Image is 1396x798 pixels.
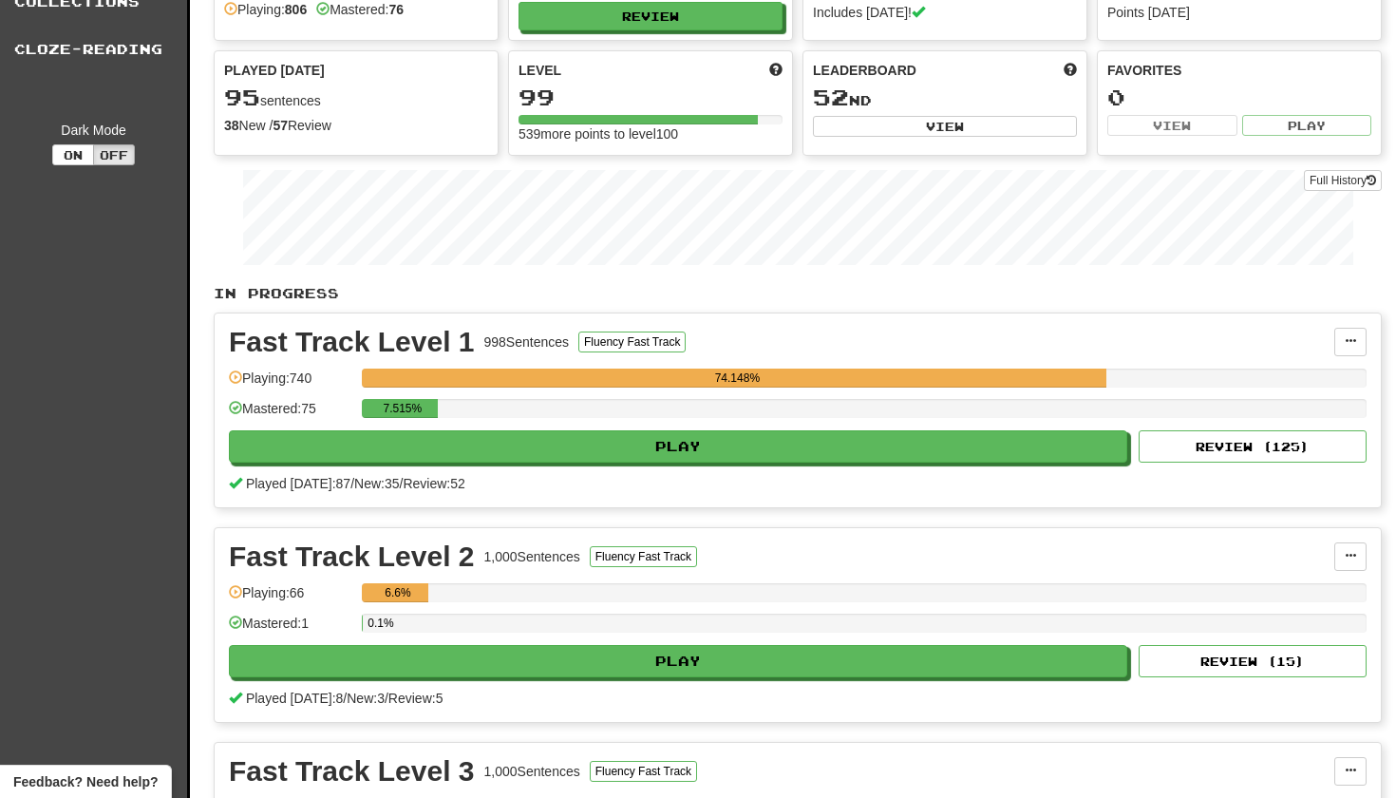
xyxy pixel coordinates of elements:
div: New / Review [224,116,488,135]
span: 52 [813,84,849,110]
div: Mastered: 75 [229,399,352,430]
span: Played [DATE] [224,61,325,80]
span: / [343,691,347,706]
button: Fluency Fast Track [590,761,697,782]
button: View [1107,115,1237,136]
button: View [813,116,1077,137]
span: Played [DATE]: 87 [246,476,350,491]
span: / [400,476,404,491]
div: Fast Track Level 1 [229,328,475,356]
span: Open feedback widget [13,772,158,791]
span: Review: 5 [388,691,443,706]
div: 0 [1107,85,1371,109]
span: / [385,691,388,706]
div: 1,000 Sentences [484,547,580,566]
div: 99 [519,85,783,109]
div: Favorites [1107,61,1371,80]
a: Full History [1304,170,1382,191]
button: On [52,144,94,165]
strong: 76 [388,2,404,17]
button: Fluency Fast Track [578,332,686,352]
div: 6.6% [368,583,428,602]
div: 7.515% [368,399,437,418]
button: Review (125) [1139,430,1367,463]
button: Play [229,645,1127,677]
button: Review (15) [1139,645,1367,677]
button: Play [1242,115,1372,136]
div: 539 more points to level 100 [519,124,783,143]
span: New: 3 [347,691,385,706]
button: Fluency Fast Track [590,546,697,567]
div: Fast Track Level 3 [229,757,475,786]
div: Mastered: 1 [229,614,352,645]
span: / [350,476,354,491]
div: Dark Mode [14,121,173,140]
span: New: 35 [354,476,399,491]
div: Playing: 740 [229,369,352,400]
div: 1,000 Sentences [484,762,580,781]
p: In Progress [214,284,1382,303]
span: 95 [224,84,260,110]
div: 74.148% [368,369,1106,388]
div: nd [813,85,1077,110]
div: Points [DATE] [1107,3,1371,22]
span: Level [519,61,561,80]
span: Review: 52 [403,476,464,491]
strong: 38 [224,118,239,133]
button: Off [93,144,135,165]
div: Fast Track Level 2 [229,542,475,571]
button: Review [519,2,783,30]
span: Leaderboard [813,61,916,80]
div: sentences [224,85,488,110]
button: Play [229,430,1127,463]
strong: 806 [285,2,307,17]
span: This week in points, UTC [1064,61,1077,80]
div: Includes [DATE]! [813,3,1077,22]
span: Score more points to level up [769,61,783,80]
div: 998 Sentences [484,332,570,351]
span: Played [DATE]: 8 [246,691,343,706]
strong: 57 [273,118,288,133]
div: Playing: 66 [229,583,352,615]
